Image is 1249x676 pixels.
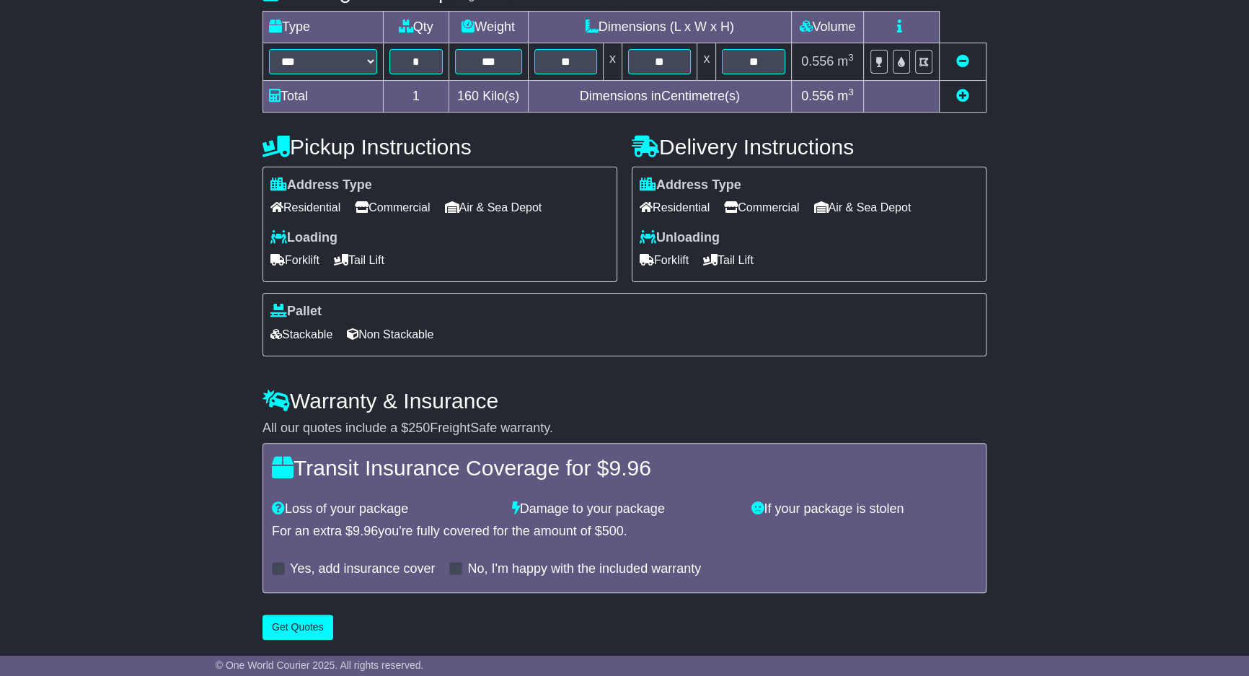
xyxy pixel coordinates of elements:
span: Forklift [270,249,319,271]
span: Residential [270,196,340,219]
h4: Delivery Instructions [632,135,987,159]
span: Commercial [724,196,799,219]
label: No, I'm happy with the included warranty [467,561,701,577]
span: m [837,89,854,103]
td: Dimensions (L x W x H) [528,11,791,43]
span: Tail Lift [703,249,754,271]
span: 9.96 [609,456,650,480]
label: Address Type [640,177,741,193]
label: Pallet [270,304,322,320]
td: Weight [449,11,528,43]
div: Loss of your package [265,501,505,517]
span: Air & Sea Depot [814,196,912,219]
button: Get Quotes [262,615,333,640]
span: Air & Sea Depot [445,196,542,219]
h4: Transit Insurance Coverage for $ [272,456,977,480]
div: For an extra $ you're fully covered for the amount of $ . [272,524,977,540]
span: 500 [602,524,624,538]
span: 0.556 [801,89,834,103]
sup: 3 [848,87,854,97]
span: Forklift [640,249,689,271]
div: If your package is stolen [744,501,984,517]
td: x [697,43,716,80]
a: Add new item [956,89,969,103]
h4: Pickup Instructions [262,135,617,159]
td: 1 [384,80,449,112]
span: 160 [457,89,479,103]
div: All our quotes include a $ FreightSafe warranty. [262,421,987,436]
td: Dimensions in Centimetre(s) [528,80,791,112]
td: Kilo(s) [449,80,528,112]
td: Total [263,80,384,112]
span: Tail Lift [334,249,384,271]
h4: Warranty & Insurance [262,389,987,413]
span: m [837,54,854,69]
span: © One World Courier 2025. All rights reserved. [216,659,424,671]
sup: 3 [848,52,854,63]
td: Type [263,11,384,43]
td: x [604,43,622,80]
span: 9.96 [353,524,378,538]
td: Qty [384,11,449,43]
label: Loading [270,230,337,246]
span: Stackable [270,323,332,346]
span: 250 [408,421,430,435]
span: Residential [640,196,710,219]
td: Volume [791,11,863,43]
div: Damage to your package [505,501,745,517]
label: Yes, add insurance cover [290,561,435,577]
a: Remove this item [956,54,969,69]
label: Address Type [270,177,372,193]
span: Commercial [355,196,430,219]
label: Unloading [640,230,720,246]
span: Non Stackable [347,323,433,346]
span: 0.556 [801,54,834,69]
